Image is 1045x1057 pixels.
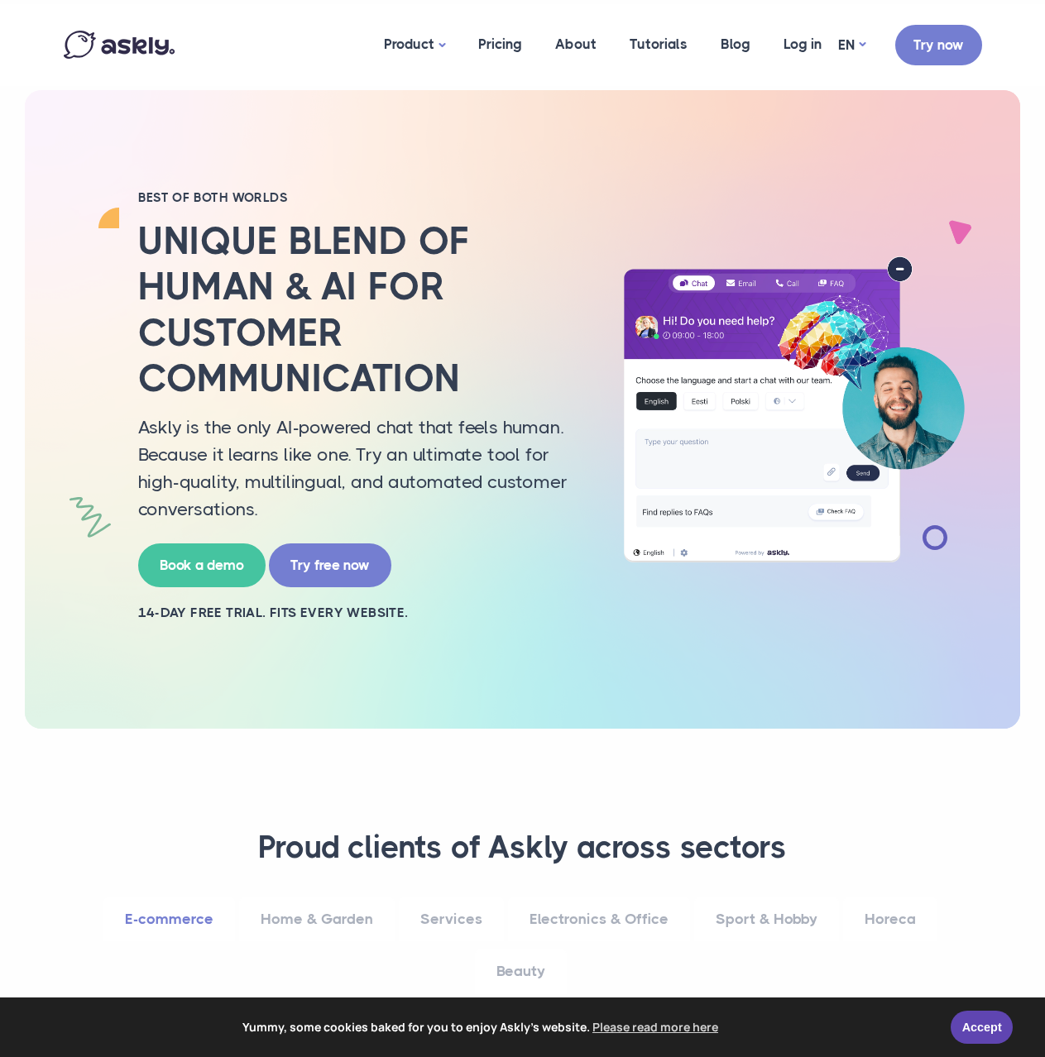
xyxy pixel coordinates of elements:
a: Home & Garden [239,897,395,942]
a: Tutorials [613,4,704,84]
span: Yummy, some cookies baked for you to enjoy Askly's website. [24,1015,939,1040]
a: Try free now [269,543,391,587]
a: Pricing [462,4,539,84]
h2: 14-day free trial. Fits every website. [138,604,585,622]
a: About [539,4,613,84]
h3: Proud clients of Askly across sectors [84,828,961,868]
a: Product [367,4,462,86]
a: EN [838,33,865,57]
img: AI multilingual chat [610,256,978,562]
a: Try now [895,25,982,65]
a: Book a demo [138,543,266,587]
a: Electronics & Office [508,897,690,942]
a: learn more about cookies [590,1015,721,1040]
img: Askly [64,31,175,59]
a: E-commerce [103,897,235,942]
a: Beauty [475,949,567,994]
a: Accept [951,1011,1013,1044]
a: Horeca [843,897,937,942]
a: Blog [704,4,767,84]
a: Services [399,897,504,942]
a: Log in [767,4,838,84]
p: Askly is the only AI-powered chat that feels human. Because it learns like one. Try an ultimate t... [138,414,585,523]
a: Sport & Hobby [694,897,839,942]
h2: BEST OF BOTH WORLDS [138,189,585,206]
h2: Unique blend of human & AI for customer communication [138,218,585,401]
